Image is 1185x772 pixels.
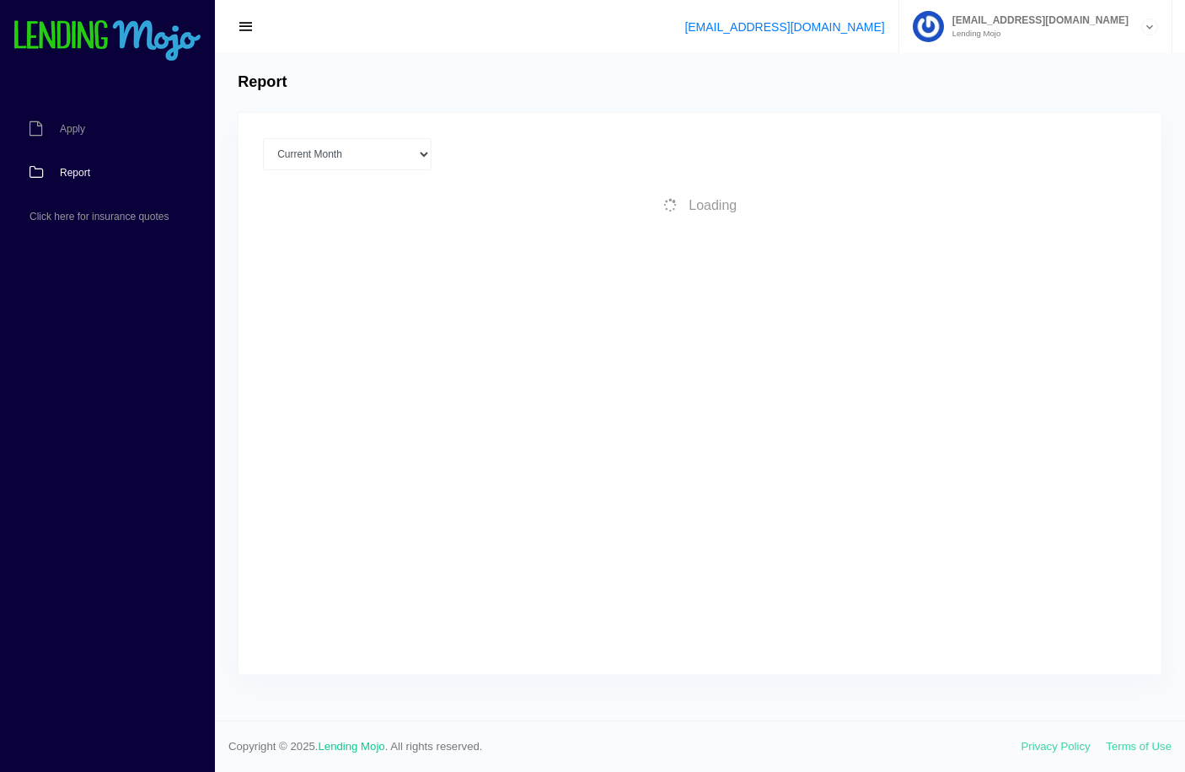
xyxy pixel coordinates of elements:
span: Apply [60,124,85,134]
span: Loading [689,198,737,212]
img: Profile image [913,11,944,42]
h4: Report [238,73,287,92]
a: Privacy Policy [1021,740,1091,753]
span: Click here for insurance quotes [29,212,169,222]
small: Lending Mojo [944,29,1129,38]
span: [EMAIL_ADDRESS][DOMAIN_NAME] [944,15,1129,25]
span: Report [60,168,90,178]
span: Copyright © 2025. . All rights reserved. [228,738,1021,755]
a: [EMAIL_ADDRESS][DOMAIN_NAME] [684,20,884,34]
img: logo-small.png [13,20,202,62]
a: Terms of Use [1106,740,1172,753]
a: Lending Mojo [319,740,385,753]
